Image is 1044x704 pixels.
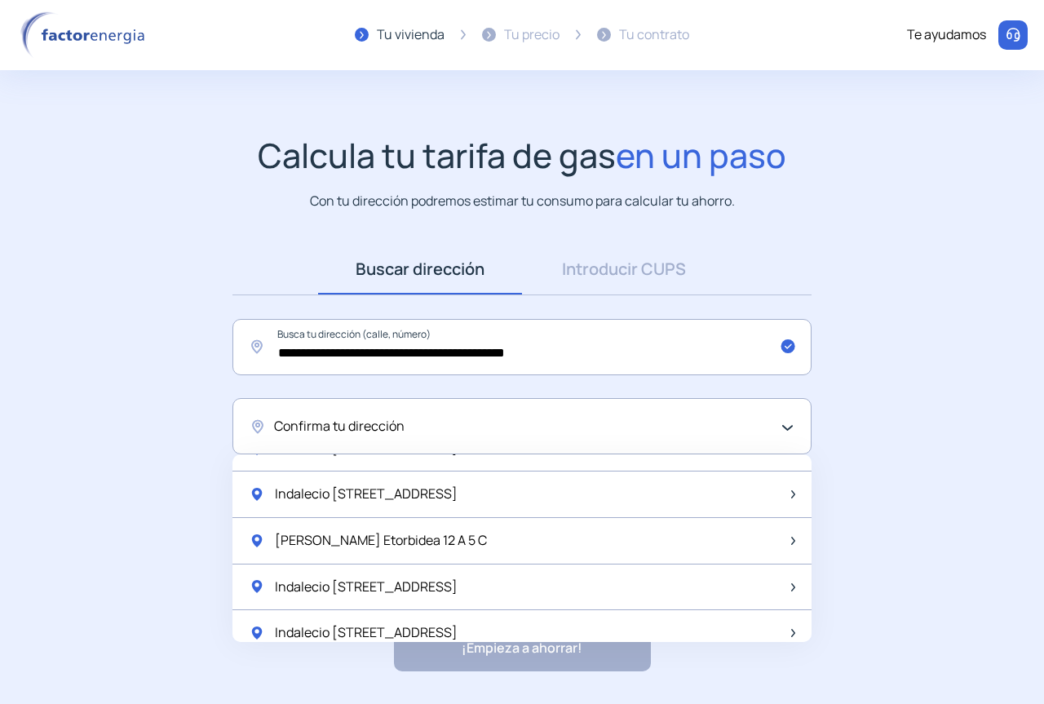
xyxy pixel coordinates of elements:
img: location-pin-green.svg [249,486,265,503]
p: Con tu dirección podremos estimar tu consumo para calcular tu ahorro. [310,191,735,211]
img: arrow-next-item.svg [791,583,795,591]
span: en un paso [616,132,786,178]
img: location-pin-green.svg [249,578,265,595]
a: Introducir CUPS [522,244,726,294]
div: Tu precio [504,24,560,46]
span: Indalecio [STREET_ADDRESS] [275,484,458,505]
span: Indalecio [STREET_ADDRESS] [275,577,458,598]
img: arrow-next-item.svg [791,490,795,498]
div: Tu vivienda [377,24,445,46]
div: Tu contrato [619,24,689,46]
img: arrow-next-item.svg [791,629,795,637]
div: Te ayudamos [907,24,986,46]
img: logo factor [16,11,155,59]
span: Indalecio [STREET_ADDRESS] [275,622,458,644]
h1: Calcula tu tarifa de gas [258,135,786,175]
img: location-pin-green.svg [249,533,265,549]
span: Confirma tu dirección [274,416,405,437]
a: Buscar dirección [318,244,522,294]
img: llamar [1005,27,1021,43]
img: location-pin-green.svg [249,625,265,641]
img: arrow-next-item.svg [791,537,795,545]
span: [PERSON_NAME] Etorbidea 12 A 5 C [275,530,487,551]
